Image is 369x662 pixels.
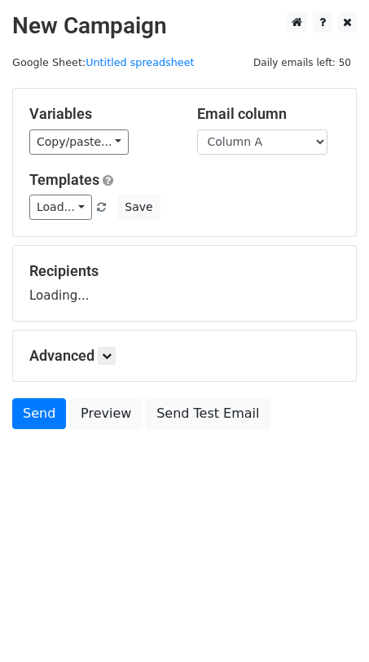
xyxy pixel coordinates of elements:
[29,347,340,365] h5: Advanced
[248,54,357,72] span: Daily emails left: 50
[29,129,129,155] a: Copy/paste...
[12,56,195,68] small: Google Sheet:
[29,195,92,220] a: Load...
[117,195,160,220] button: Save
[29,262,340,305] div: Loading...
[146,398,270,429] a: Send Test Email
[29,171,99,188] a: Templates
[29,105,173,123] h5: Variables
[70,398,142,429] a: Preview
[86,56,194,68] a: Untitled spreadsheet
[29,262,340,280] h5: Recipients
[12,12,357,40] h2: New Campaign
[12,398,66,429] a: Send
[197,105,340,123] h5: Email column
[248,56,357,68] a: Daily emails left: 50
